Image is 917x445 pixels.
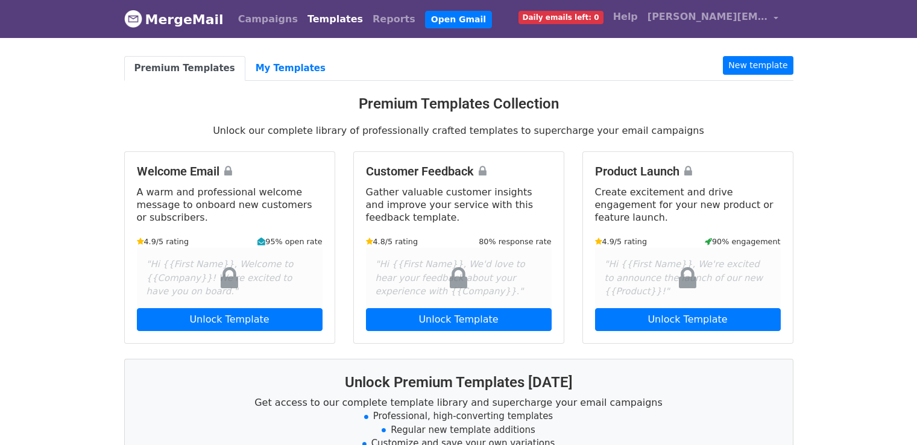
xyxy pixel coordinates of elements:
li: Professional, high-converting templates [139,409,778,423]
p: Create excitement and drive engagement for your new product or feature launch. [595,186,781,224]
p: A warm and professional welcome message to onboard new customers or subscribers. [137,186,323,224]
a: Open Gmail [425,11,492,28]
a: Unlock Template [366,308,552,331]
div: "Hi {{First Name}}, Welcome to {{Company}}! We're excited to have you on board." [137,248,323,308]
a: Campaigns [233,7,303,31]
h4: Welcome Email [137,164,323,178]
span: [PERSON_NAME][EMAIL_ADDRESS][DOMAIN_NAME] [648,10,768,24]
a: My Templates [245,56,336,81]
div: "Hi {{First Name}}, We'd love to hear your feedback about your experience with {{Company}}." [366,248,552,308]
span: Daily emails left: 0 [518,11,603,24]
a: Reports [368,7,420,31]
a: Help [608,5,643,29]
h3: Unlock Premium Templates [DATE] [139,374,778,391]
a: Unlock Template [137,308,323,331]
small: 95% open rate [257,236,322,247]
li: Regular new template additions [139,423,778,437]
h4: Customer Feedback [366,164,552,178]
a: Unlock Template [595,308,781,331]
img: MergeMail logo [124,10,142,28]
h4: Product Launch [595,164,781,178]
a: Premium Templates [124,56,245,81]
a: Templates [303,7,368,31]
a: Daily emails left: 0 [514,5,608,29]
small: 90% engagement [705,236,781,247]
small: 80% response rate [479,236,551,247]
small: 4.9/5 rating [595,236,648,247]
h3: Premium Templates Collection [124,95,793,113]
small: 4.8/5 rating [366,236,418,247]
p: Gather valuable customer insights and improve your service with this feedback template. [366,186,552,224]
a: New template [723,56,793,75]
p: Unlock our complete library of professionally crafted templates to supercharge your email campaigns [124,124,793,137]
div: "Hi {{First Name}}, We're excited to announce the launch of our new {{Product}}!" [595,248,781,308]
small: 4.9/5 rating [137,236,189,247]
a: [PERSON_NAME][EMAIL_ADDRESS][DOMAIN_NAME] [643,5,784,33]
p: Get access to our complete template library and supercharge your email campaigns [139,396,778,409]
a: MergeMail [124,7,224,32]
